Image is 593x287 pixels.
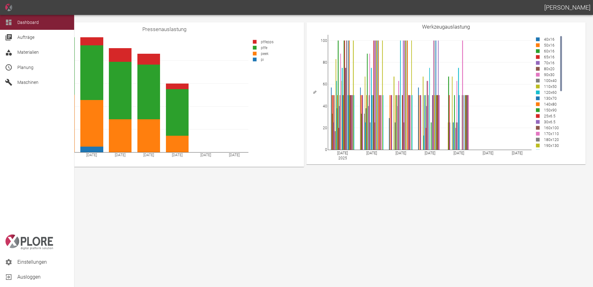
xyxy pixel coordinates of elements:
span: Aufträge [17,35,34,40]
span: Dashboard [17,20,39,25]
span: Planung [17,65,33,70]
span: Ausloggen [17,273,69,281]
img: logo [5,235,53,250]
span: Materialien [17,50,39,55]
h1: [PERSON_NAME] [544,2,591,12]
img: icon [5,4,12,11]
span: Einstellungen [17,258,69,266]
span: Maschinen [17,80,38,85]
